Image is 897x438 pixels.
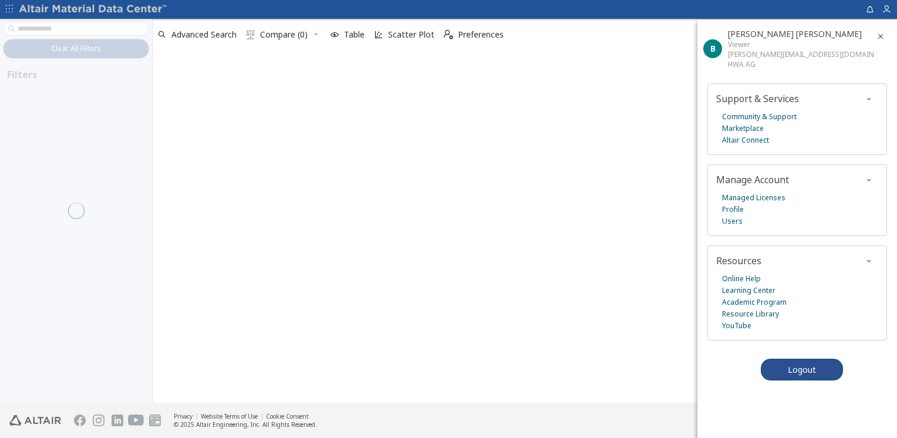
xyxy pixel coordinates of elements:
span: Bastian Konsek [728,28,862,39]
a: Users [722,215,743,227]
a: Privacy [174,412,193,420]
div: © 2025 Altair Engineering, Inc. All Rights Reserved. [174,420,317,429]
span: Support & Services [716,92,799,105]
button: Logout [761,359,843,380]
a: Learning Center [722,285,775,297]
i:  [246,30,255,39]
span: Logout [788,364,816,375]
span: Resources [716,254,761,267]
a: Community & Support [722,111,797,123]
span: Advanced Search [171,31,237,39]
a: Managed Licenses [722,192,785,204]
span: B [710,43,716,54]
span: Table [344,31,365,39]
img: Altair Material Data Center [19,4,168,15]
a: Online Help [722,273,761,285]
span: Compare (0) [260,31,308,39]
a: Website Terms of Use [201,412,258,420]
span: Preferences [458,31,504,39]
div: [PERSON_NAME][EMAIL_ADDRESS][DOMAIN_NAME] [728,49,874,59]
span: Manage Account [716,173,789,186]
div: Viewer [728,39,874,49]
a: Academic Program [722,297,787,308]
a: YouTube [722,320,751,332]
a: Resource Library [722,308,779,320]
a: Cookie Consent [266,412,309,420]
a: Altair Connect [722,134,769,146]
img: Altair Engineering [9,415,61,426]
a: Profile [722,204,744,215]
span: Scatter Plot [388,31,434,39]
i:  [444,30,453,39]
a: Marketplace [722,123,764,134]
div: HWA AG [728,59,874,69]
